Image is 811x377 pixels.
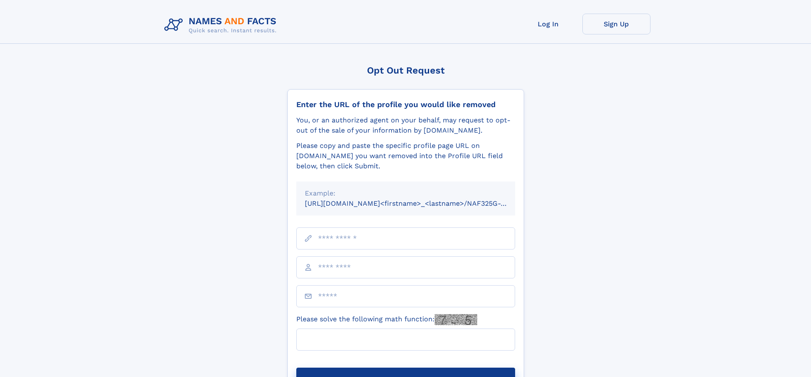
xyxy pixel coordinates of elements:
[305,188,507,198] div: Example:
[296,141,515,171] div: Please copy and paste the specific profile page URL on [DOMAIN_NAME] you want removed into the Pr...
[514,14,582,34] a: Log In
[296,314,477,325] label: Please solve the following math function:
[305,199,531,207] small: [URL][DOMAIN_NAME]<firstname>_<lastname>/NAF325G-xxxxxxxx
[296,100,515,109] div: Enter the URL of the profile you would like removed
[296,115,515,136] div: You, or an authorized agent on your behalf, may request to opt-out of the sale of your informatio...
[287,65,524,76] div: Opt Out Request
[582,14,651,34] a: Sign Up
[161,14,284,37] img: Logo Names and Facts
